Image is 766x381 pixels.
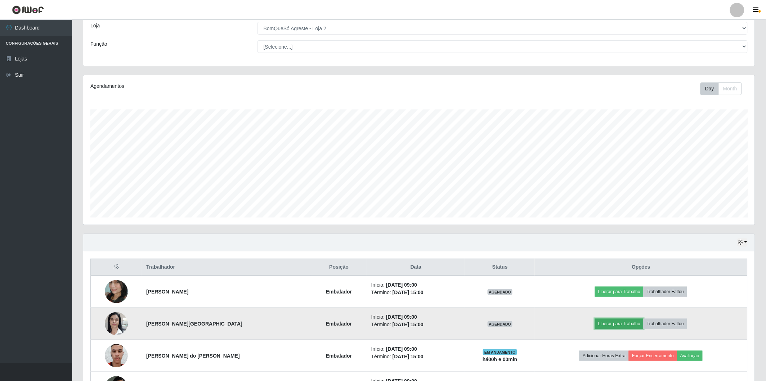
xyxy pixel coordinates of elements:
button: Day [700,82,719,95]
button: Trabalhador Faltou [644,287,687,297]
th: Opções [535,259,747,276]
button: Liberar para Trabalho [595,319,644,329]
th: Data [367,259,465,276]
span: AGENDADO [488,289,513,295]
span: EM ANDAMENTO [483,349,517,355]
strong: há 00 h e 00 min [483,357,518,362]
th: Trabalhador [142,259,311,276]
button: Forçar Encerramento [629,351,677,361]
li: Início: [371,345,461,353]
div: First group [700,82,742,95]
li: Término: [371,321,461,328]
img: 1692642253385.jpeg [105,271,128,312]
button: Liberar para Trabalho [595,287,644,297]
time: [DATE] 09:00 [386,314,417,320]
strong: Embalador [326,289,352,295]
button: Month [718,82,742,95]
time: [DATE] 15:00 [393,354,424,359]
time: [DATE] 15:00 [393,290,424,295]
button: Trabalhador Faltou [644,319,687,329]
button: Avaliação [677,351,703,361]
div: Toolbar with button groups [700,82,748,95]
label: Loja [90,22,100,30]
img: 1702091253643.jpeg [105,340,128,371]
strong: [PERSON_NAME][GEOGRAPHIC_DATA] [146,321,242,327]
strong: [PERSON_NAME] do [PERSON_NAME] [146,353,240,359]
time: [DATE] 15:00 [393,322,424,327]
strong: Embalador [326,353,352,359]
li: Início: [371,281,461,289]
th: Posição [311,259,367,276]
li: Início: [371,313,461,321]
img: 1694453372238.jpeg [105,308,128,339]
time: [DATE] 09:00 [386,346,417,352]
img: CoreUI Logo [12,5,44,14]
strong: Embalador [326,321,352,327]
time: [DATE] 09:00 [386,282,417,288]
th: Status [465,259,535,276]
strong: [PERSON_NAME] [146,289,188,295]
li: Término: [371,353,461,360]
li: Término: [371,289,461,296]
label: Função [90,40,107,48]
span: AGENDADO [488,321,513,327]
button: Adicionar Horas Extra [579,351,629,361]
div: Agendamentos [90,82,358,90]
